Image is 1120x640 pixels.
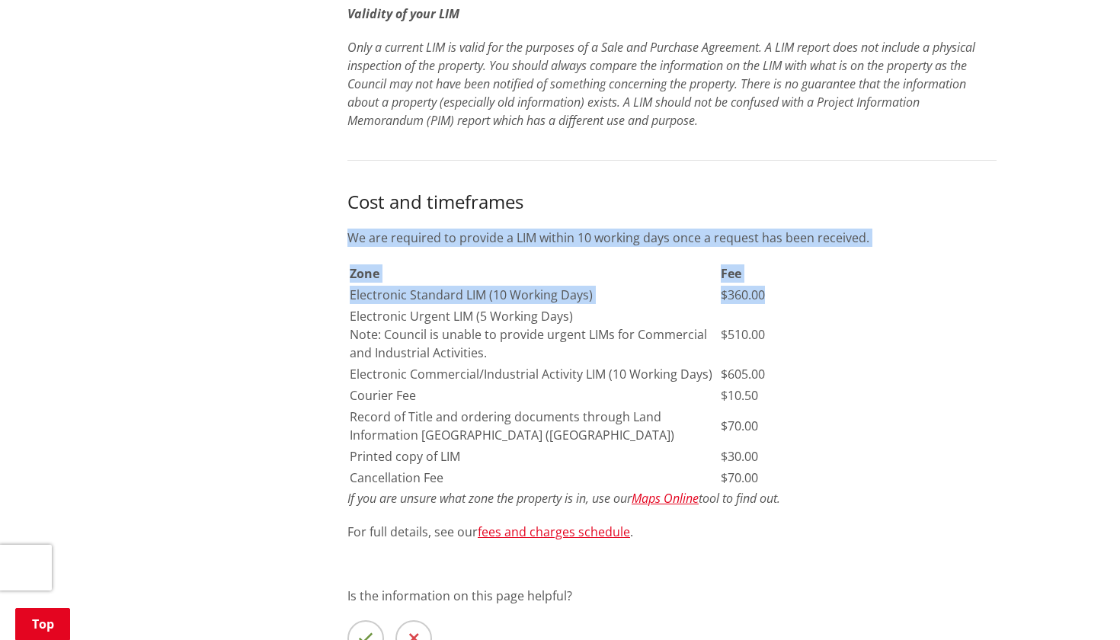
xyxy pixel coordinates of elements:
[350,265,379,282] strong: Zone
[632,490,699,507] a: Maps Online
[720,364,989,384] td: $605.00
[349,306,718,363] td: Electronic Urgent LIM (5 Working Days) Note: Council is unable to provide urgent LIMs for Commerc...
[720,407,989,445] td: $70.00
[347,587,997,605] p: Is the information on this page helpful?
[720,468,989,488] td: $70.00
[349,386,718,405] td: Courier Fee
[720,446,989,466] td: $30.00
[720,306,989,363] td: $510.00
[720,285,989,305] td: $360.00
[347,191,997,213] h3: Cost and timeframes
[15,608,70,640] a: Top
[478,523,630,540] a: fees and charges schedule
[1050,576,1105,631] iframe: Messenger Launcher
[347,5,459,22] em: Validity of your LIM
[347,490,632,507] em: If you are unsure what zone the property is in, use our
[349,446,718,466] td: Printed copy of LIM
[349,468,718,488] td: Cancellation Fee
[721,265,741,282] strong: Fee
[347,39,975,129] em: Only a current LIM is valid for the purposes of a Sale and Purchase Agreement. A LIM report does ...
[699,490,780,507] em: tool to find out.
[347,229,997,247] p: We are required to provide a LIM within 10 working days once a request has been received.
[349,407,718,445] td: Record of Title and ordering documents through Land Information [GEOGRAPHIC_DATA] ([GEOGRAPHIC_DA...
[720,386,989,405] td: $10.50
[349,285,718,305] td: Electronic Standard LIM (10 Working Days)
[347,523,997,541] p: For full details, see our .
[349,364,718,384] td: Electronic Commercial/Industrial Activity LIM (10 Working Days)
